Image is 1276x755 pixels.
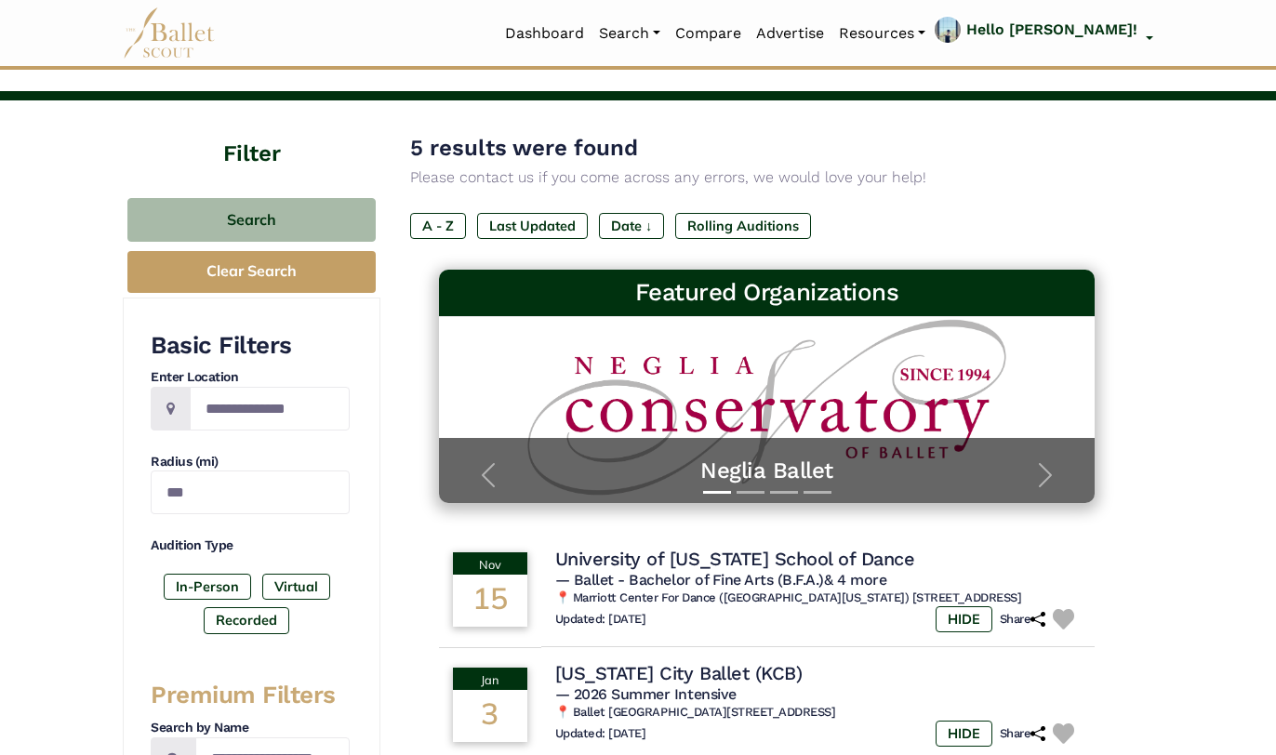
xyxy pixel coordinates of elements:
[453,690,527,742] div: 3
[675,213,811,239] label: Rolling Auditions
[410,166,1123,190] p: Please contact us if you come across any errors, we would love your help!
[555,547,915,571] h4: University of [US_STATE] School of Dance
[936,606,992,632] label: HIDE
[410,135,638,161] span: 5 results were found
[555,661,803,685] h4: [US_STATE] City Ballet (KCB)
[933,15,1153,51] a: profile picture Hello [PERSON_NAME]!
[123,100,380,170] h4: Filter
[454,277,1081,309] h3: Featured Organizations
[555,705,1082,721] h6: 📍 Ballet [GEOGRAPHIC_DATA][STREET_ADDRESS]
[935,17,961,64] img: profile picture
[555,685,737,703] span: — 2026 Summer Intensive
[204,607,289,633] label: Recorded
[737,482,764,503] button: Slide 2
[477,213,588,239] label: Last Updated
[458,457,1077,485] a: Neglia Ballet
[151,536,350,555] h4: Audition Type
[498,14,591,53] a: Dashboard
[151,680,350,711] h3: Premium Filters
[936,721,992,747] label: HIDE
[151,368,350,387] h4: Enter Location
[127,198,376,242] button: Search
[555,726,646,742] h6: Updated: [DATE]
[599,213,664,239] label: Date ↓
[591,14,668,53] a: Search
[453,552,527,575] div: Nov
[555,612,646,628] h6: Updated: [DATE]
[555,590,1082,606] h6: 📍 Marriott Center For Dance ([GEOGRAPHIC_DATA][US_STATE]) [STREET_ADDRESS]
[190,387,350,430] input: Location
[831,14,933,53] a: Resources
[151,330,350,362] h3: Basic Filters
[770,482,798,503] button: Slide 3
[1000,612,1046,628] h6: Share
[127,251,376,293] button: Clear Search
[410,213,466,239] label: A - Z
[804,482,831,503] button: Slide 4
[703,482,731,503] button: Slide 1
[453,575,527,627] div: 15
[966,18,1137,42] p: Hello [PERSON_NAME]!
[453,668,527,690] div: Jan
[262,574,330,600] label: Virtual
[151,719,350,737] h4: Search by Name
[824,571,886,589] a: & 4 more
[164,574,251,600] label: In-Person
[555,571,887,589] span: — Ballet - Bachelor of Fine Arts (B.F.A.)
[668,14,749,53] a: Compare
[1000,726,1046,742] h6: Share
[749,14,831,53] a: Advertise
[151,453,350,471] h4: Radius (mi)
